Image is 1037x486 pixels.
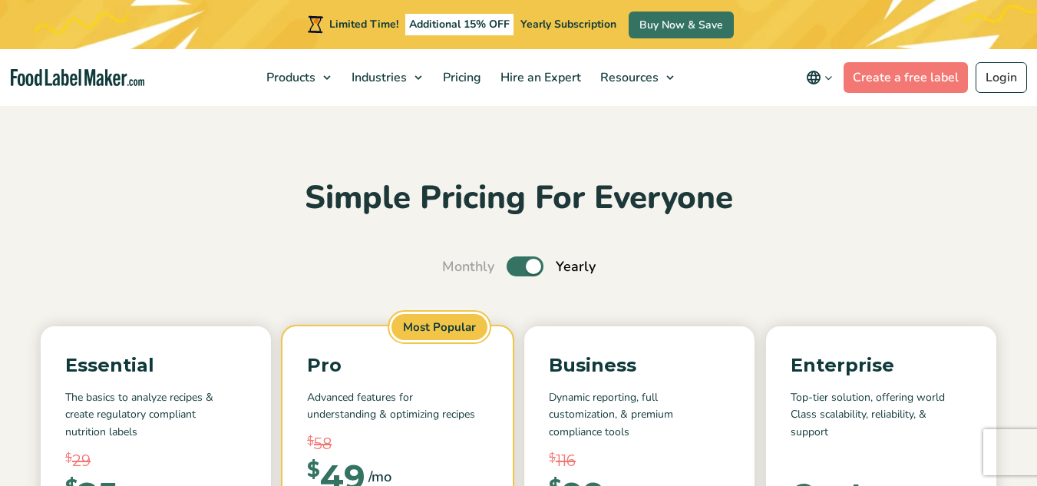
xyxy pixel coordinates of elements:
[257,49,339,106] a: Products
[976,62,1027,93] a: Login
[791,351,972,380] p: Enterprise
[549,351,730,380] p: Business
[442,256,494,277] span: Monthly
[556,449,576,472] span: 116
[65,449,72,467] span: $
[549,389,730,441] p: Dynamic reporting, full customization, & premium compliance tools
[496,69,583,86] span: Hire an Expert
[329,17,398,31] span: Limited Time!
[262,69,317,86] span: Products
[65,389,246,441] p: The basics to analyze recipes & create regulatory compliant nutrition labels
[591,49,682,106] a: Resources
[549,449,556,467] span: $
[596,69,660,86] span: Resources
[491,49,587,106] a: Hire an Expert
[438,69,483,86] span: Pricing
[520,17,616,31] span: Yearly Subscription
[314,432,332,455] span: 58
[307,351,488,380] p: Pro
[72,449,91,472] span: 29
[844,62,968,93] a: Create a free label
[629,12,734,38] a: Buy Now & Save
[791,389,972,441] p: Top-tier solution, offering world Class scalability, reliability, & support
[389,312,490,343] span: Most Popular
[556,256,596,277] span: Yearly
[65,351,246,380] p: Essential
[507,256,543,276] label: Toggle
[307,432,314,450] span: $
[12,177,1025,220] h2: Simple Pricing For Everyone
[347,69,408,86] span: Industries
[307,389,488,424] p: Advanced features for understanding & optimizing recipes
[342,49,430,106] a: Industries
[434,49,487,106] a: Pricing
[307,460,320,480] span: $
[405,14,514,35] span: Additional 15% OFF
